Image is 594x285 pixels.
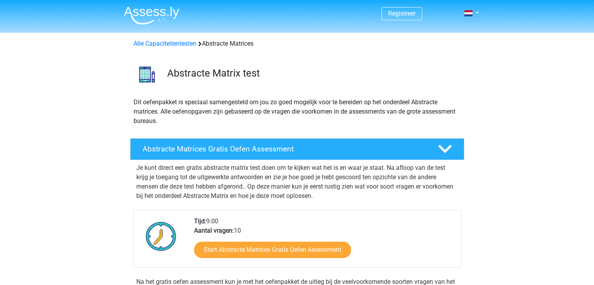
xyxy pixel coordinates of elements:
div: Abstracte Matrices [130,39,464,48]
p: Dit oefenpakket is speciaal samengesteld om jou zo goed mogelijk voor te bereiden op het onderdee... [134,98,461,126]
b: Aantal vragen: [194,227,234,234]
p: Je kunt direct een gratis abstracte matrix test doen om te kijken wat het is en waar je staat. Na... [136,163,458,201]
a: Abstracte Matrices Gratis Oefen Assessment [127,138,467,160]
img: abstracte matrices [130,58,164,91]
b: Tijd: [194,217,206,225]
h4: Abstracte Matrices Gratis Oefen Assessment [143,144,425,153]
a: Registreer [388,10,416,17]
a: Start Abstracte Matrices Gratis Oefen Assessment [194,242,351,258]
h3: Abstracte Matrix test [167,67,458,79]
img: Klok [141,217,181,256]
a: Alle Capaciteitentesten [134,40,196,47]
div: 9:00 10 [188,217,460,267]
img: Assessly [124,6,179,25]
